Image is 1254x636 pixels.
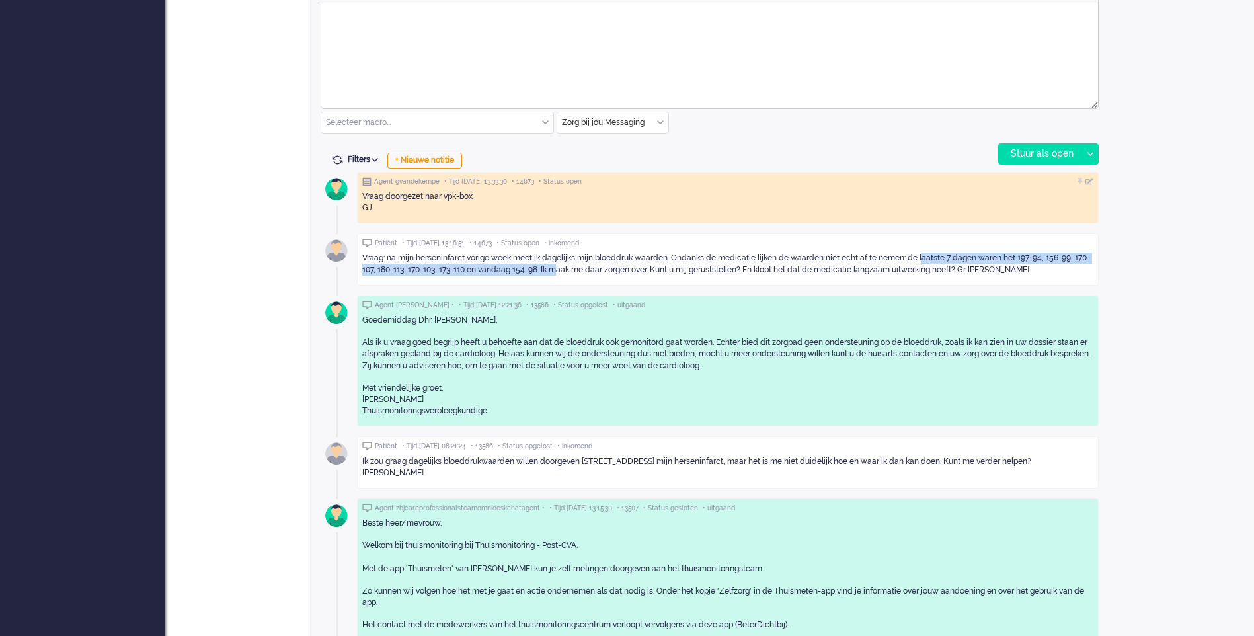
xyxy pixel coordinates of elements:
img: avatar [320,296,353,329]
span: • 13507 [617,504,639,513]
div: Vraag: na mijn herseninfarct vorige week meet ik dagelijks mijn bloeddruk waarden. Ondanks de med... [362,253,1093,275]
img: ic_note_grey.svg [362,177,372,186]
iframe: Rich Text Area [321,3,1098,97]
span: Agent [PERSON_NAME] • [375,301,454,310]
div: Ik zou graag dagelijks bloeddrukwaarden willen doorgeven [STREET_ADDRESS] mijn herseninfarct, maa... [362,456,1093,479]
span: • Status opgelost [553,301,608,310]
span: Patiënt [375,239,397,248]
div: Vraag doorgezet naar vpk-box GJ [362,191,1093,214]
span: • Tijd [DATE] 08:21:24 [402,442,466,451]
span: • Status open [496,239,539,248]
span: • Status gesloten [643,504,698,513]
img: ic_chat_grey.svg [362,301,372,309]
span: • Tijd [DATE] 13:16:51 [402,239,465,248]
img: avatar [320,499,353,532]
span: Filters [348,155,383,164]
span: • 13586 [526,301,549,310]
span: • inkomend [544,239,579,248]
img: avatar [320,437,353,470]
div: + Nieuwe notitie [387,153,462,169]
span: Patiënt [375,442,397,451]
div: Goedemiddag Dhr. [PERSON_NAME], Als ik u vraag goed begrijp heeft u behoefte aan dat de bloeddruk... [362,315,1093,417]
div: Resize [1087,97,1098,108]
img: ic_chat_grey.svg [362,504,372,512]
span: • inkomend [557,442,592,451]
span: • 14673 [469,239,492,248]
span: • Tijd [DATE] 13:33:30 [444,177,507,186]
span: • 14673 [512,177,534,186]
span: • Tijd [DATE] 12:21:36 [459,301,522,310]
img: ic_chat_grey.svg [362,442,372,450]
span: • uitgaand [613,301,645,310]
span: • Tijd [DATE] 13:15:30 [549,504,612,513]
span: Agent gvandekempe [374,177,440,186]
span: • uitgaand [703,504,735,513]
img: ic_chat_grey.svg [362,239,372,247]
div: Stuur als open [999,144,1081,164]
img: avatar [320,234,353,267]
span: • Status open [539,177,582,186]
span: • Status opgelost [498,442,553,451]
img: avatar [320,173,353,206]
span: • 13586 [471,442,493,451]
span: Agent zbjcareprofessionalsteamomnideskchatagent • [375,504,545,513]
